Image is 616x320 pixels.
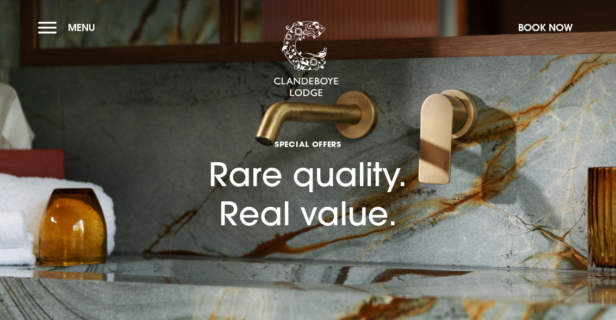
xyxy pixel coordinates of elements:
button: Menu [38,16,101,39]
h1: Rare quality. Real value. [209,99,407,233]
span: Menu [68,21,95,34]
button: Book Now [513,16,578,39]
img: Clandeboye Lodge [273,21,339,97]
span: Special Offers [209,139,407,149]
